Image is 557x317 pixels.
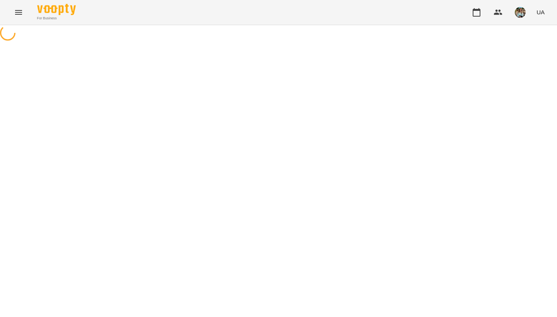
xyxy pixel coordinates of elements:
span: UA [536,8,545,16]
img: Voopty Logo [37,4,76,15]
span: For Business [37,16,76,21]
button: UA [533,5,548,19]
button: Menu [9,3,28,22]
img: 856b7ccd7d7b6bcc05e1771fbbe895a7.jfif [515,7,526,18]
